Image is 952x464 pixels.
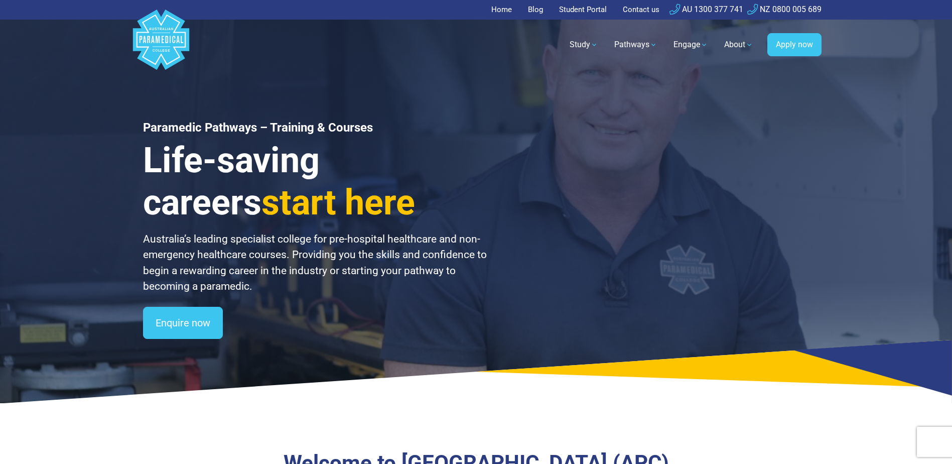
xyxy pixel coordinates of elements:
[143,231,488,295] p: Australia’s leading specialist college for pre-hospital healthcare and non-emergency healthcare c...
[131,20,191,70] a: Australian Paramedical College
[747,5,822,14] a: NZ 0800 005 689
[767,33,822,56] a: Apply now
[143,121,488,135] h1: Paramedic Pathways – Training & Courses
[143,307,223,339] a: Enquire now
[608,31,663,59] a: Pathways
[564,31,604,59] a: Study
[669,5,743,14] a: AU 1300 377 741
[143,139,488,223] h3: Life-saving careers
[261,182,415,223] span: start here
[667,31,714,59] a: Engage
[718,31,759,59] a: About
